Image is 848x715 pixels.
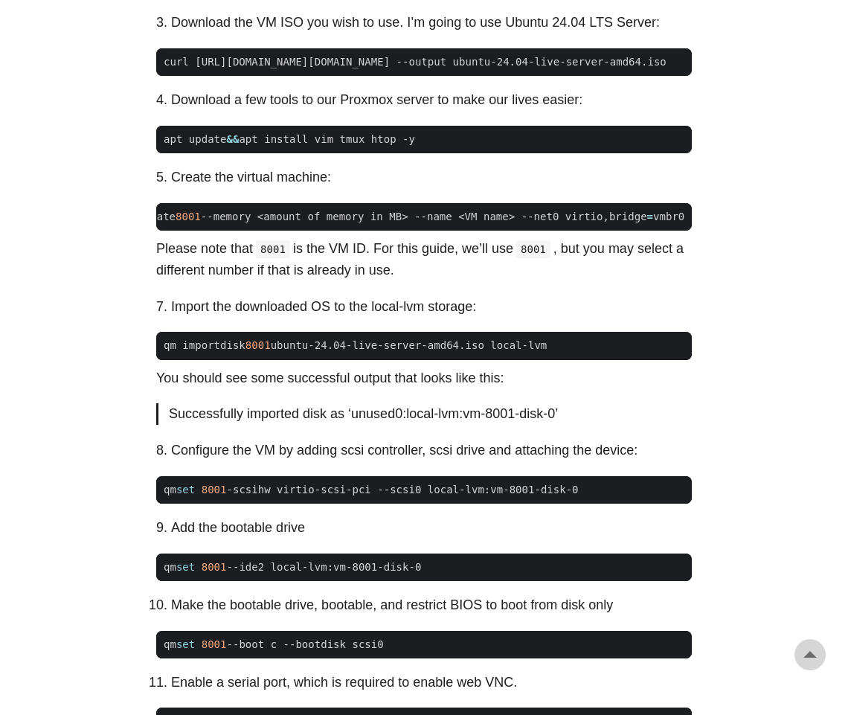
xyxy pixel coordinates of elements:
[171,517,692,539] li: Add the bootable drive
[156,238,692,281] p: Please note that is the VM ID. For this guide, we’ll use , but you may select a different number ...
[156,132,423,147] span: apt update apt install vim tmux htop -y
[156,54,674,70] span: curl [URL][DOMAIN_NAME][DOMAIN_NAME] --output ubuntu-24.04-live-server-amd64.iso
[647,211,653,222] span: =
[156,338,554,353] span: qm importdisk ubuntu-24.04-live-server-amd64.iso local-lvm
[171,89,692,111] li: Download a few tools to our Proxmox server to make our lives easier:
[176,484,195,496] span: set
[171,594,692,616] li: Make the bootable drive, bootable, and restrict BIOS to boot from disk only
[176,211,201,222] span: 8001
[202,484,227,496] span: 8001
[156,637,391,653] span: qm --boot c --bootdisk scsi0
[516,240,550,258] code: 8001
[226,133,239,145] span: &&
[202,561,227,573] span: 8001
[202,638,227,650] span: 8001
[256,240,290,258] code: 8001
[171,440,692,461] li: Configure the VM by adding scsi controller, scsi drive and attaching the device:
[156,368,692,389] p: You should see some successful output that looks like this:
[171,672,692,693] li: Enable a serial port, which is required to enable web VNC.
[112,209,692,225] span: qm create --memory <amount of memory in MB> --name <VM name> --net0 virtio,bridge vmbr0
[176,561,195,573] span: set
[245,339,271,351] span: 8001
[794,639,826,670] a: go to top
[169,403,681,425] p: Successfully imported disk as ‘unused0:local-lvm:vm-8001-disk-0’
[171,296,692,318] li: Import the downloaded OS to the local-lvm storage:
[156,482,586,498] span: qm -scsihw virtio-scsi-pci --scsi0 local-lvm:vm-8001-disk-0
[156,560,428,575] span: qm --ide2 local-lvm:vm-8001-disk-0
[171,12,692,33] li: Download the VM ISO you wish to use. I’m going to use Ubuntu 24.04 LTS Server:
[171,167,692,188] li: Create the virtual machine:
[176,638,195,650] span: set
